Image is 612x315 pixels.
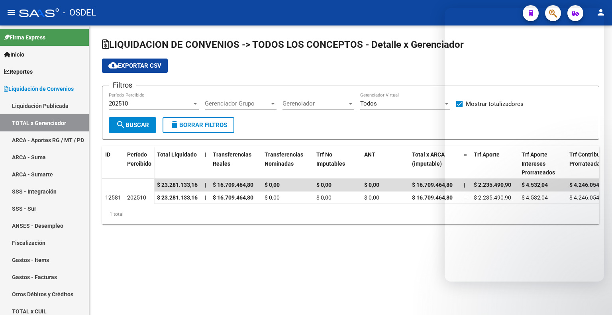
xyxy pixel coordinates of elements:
[412,182,453,188] span: $ 16.709.464,80
[585,288,604,307] iframe: Intercom live chat
[6,8,16,17] mat-icon: menu
[170,120,179,129] mat-icon: delete
[157,182,198,188] span: $ 23.281.133,16
[163,117,234,133] button: Borrar Filtros
[108,61,118,70] mat-icon: cloud_download
[412,151,445,167] span: Total x ARCA (imputable)
[127,194,146,201] span: 202510
[213,151,251,167] span: Transferencias Reales
[105,151,110,158] span: ID
[202,146,210,181] datatable-header-cell: |
[364,194,379,201] span: $ 0,00
[116,121,149,129] span: Buscar
[4,84,74,93] span: Liquidación de Convenios
[445,8,604,282] iframe: Intercom live chat
[282,100,347,107] span: Gerenciador
[102,204,599,224] div: 1 total
[265,194,280,201] span: $ 0,00
[316,194,331,201] span: $ 0,00
[124,146,154,180] datatable-header-cell: Período Percibido
[109,80,136,91] h3: Filtros
[360,100,377,107] span: Todos
[213,194,253,201] span: $ 16.709.464,80
[265,182,280,188] span: $ 0,00
[265,151,303,167] span: Transferencias Nominadas
[157,151,197,158] span: Total Liquidado
[102,59,168,73] button: Exportar CSV
[4,50,24,59] span: Inicio
[205,100,269,107] span: Gerenciador Grupo
[361,146,409,181] datatable-header-cell: ANT
[412,194,453,201] span: $ 16.709.464,80
[154,146,202,181] datatable-header-cell: Total Liquidado
[409,146,461,181] datatable-header-cell: Total x ARCA (imputable)
[205,151,206,158] span: |
[205,182,206,188] span: |
[109,100,128,107] span: 202510
[205,194,206,201] span: |
[105,194,121,201] span: 12581
[4,33,45,42] span: Firma Express
[313,146,361,181] datatable-header-cell: Trf No Imputables
[102,146,124,180] datatable-header-cell: ID
[316,151,345,167] span: Trf No Imputables
[109,117,156,133] button: Buscar
[127,151,151,167] span: Período Percibido
[364,151,375,158] span: ANT
[261,146,313,181] datatable-header-cell: Transferencias Nominadas
[63,4,96,22] span: - OSDEL
[108,62,161,69] span: Exportar CSV
[213,182,253,188] span: $ 16.709.464,80
[210,146,261,181] datatable-header-cell: Transferencias Reales
[4,67,33,76] span: Reportes
[116,120,126,129] mat-icon: search
[364,182,379,188] span: $ 0,00
[170,121,227,129] span: Borrar Filtros
[157,194,198,201] span: $ 23.281.133,16
[102,39,464,50] span: LIQUIDACION DE CONVENIOS -> TODOS LOS CONCEPTOS - Detalle x Gerenciador
[316,182,331,188] span: $ 0,00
